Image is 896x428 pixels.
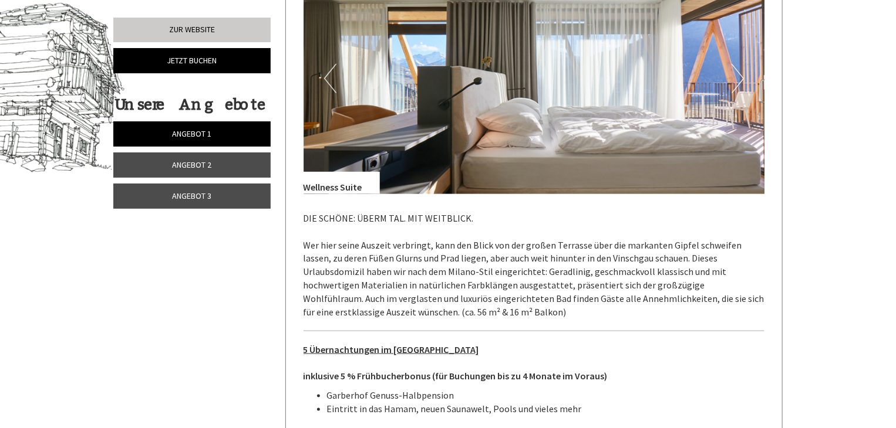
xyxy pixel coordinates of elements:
[113,48,271,73] a: Jetzt buchen
[327,389,765,402] li: Garberhof Genuss-Halbpension
[173,191,212,201] span: Angebot 3
[327,402,765,416] li: Eintritt in das Hamam, neuen Saunawelt, Pools und vieles mehr
[304,370,608,382] strong: inklusive 5 % Frühbucherbonus (für Buchungen bis zu 4 Monate im Voraus)
[304,172,380,194] div: Wellness Suite
[113,94,267,116] div: Unsere Angebote
[113,18,271,42] a: Zur Website
[173,159,212,170] span: Angebot 2
[732,64,744,93] button: Next
[173,128,212,139] span: Angebot 1
[304,212,765,319] p: DIE SCHÖNE: ÜBERM TAL. MIT WEITBLICK. Wer hier seine Auszeit verbringt, kann den Blick von der gr...
[304,344,479,355] u: 5 Übernachtungen im [GEOGRAPHIC_DATA]
[324,64,336,93] button: Previous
